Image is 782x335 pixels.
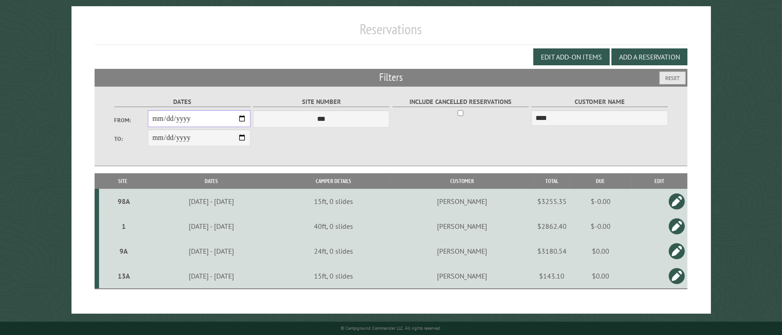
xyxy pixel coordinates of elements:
[95,69,687,86] h2: Filters
[148,247,275,255] div: [DATE] - [DATE]
[393,97,529,107] label: Include Cancelled Reservations
[103,271,145,280] div: 13A
[277,214,390,239] td: 40ft, 0 slides
[534,173,570,189] th: Total
[534,263,570,289] td: $143.10
[114,97,250,107] label: Dates
[570,263,631,289] td: $0.00
[533,48,610,65] button: Edit Add-on Items
[534,214,570,239] td: $2862.40
[534,239,570,263] td: $3180.54
[534,189,570,214] td: $3255.35
[659,72,686,84] button: Reset
[631,173,687,189] th: Edit
[148,271,275,280] div: [DATE] - [DATE]
[103,222,145,231] div: 1
[570,239,631,263] td: $0.00
[277,173,390,189] th: Camper Details
[103,247,145,255] div: 9A
[390,173,534,189] th: Customer
[114,116,148,124] label: From:
[390,239,534,263] td: [PERSON_NAME]
[570,173,631,189] th: Due
[532,97,668,107] label: Customer Name
[390,214,534,239] td: [PERSON_NAME]
[341,325,441,331] small: © Campground Commander LLC. All rights reserved.
[147,173,277,189] th: Dates
[148,222,275,231] div: [DATE] - [DATE]
[390,189,534,214] td: [PERSON_NAME]
[277,189,390,214] td: 15ft, 0 slides
[611,48,687,65] button: Add a Reservation
[390,263,534,289] td: [PERSON_NAME]
[148,197,275,206] div: [DATE] - [DATE]
[570,189,631,214] td: $-0.00
[114,135,148,143] label: To:
[570,214,631,239] td: $-0.00
[103,197,145,206] div: 98A
[95,20,687,45] h1: Reservations
[277,239,390,263] td: 24ft, 0 slides
[253,97,389,107] label: Site Number
[99,173,146,189] th: Site
[277,263,390,289] td: 15ft, 0 slides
